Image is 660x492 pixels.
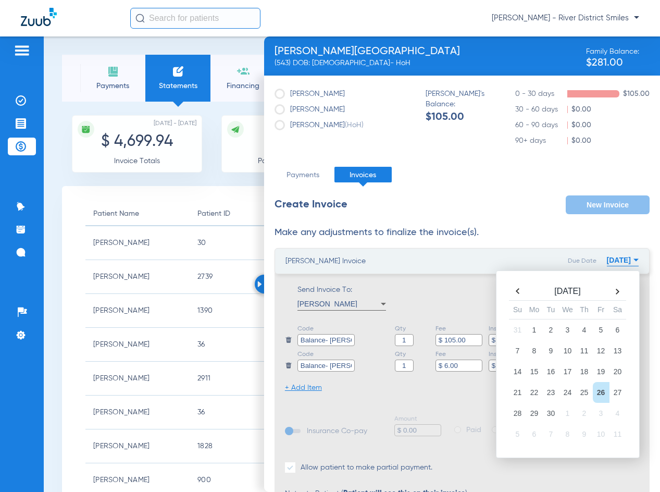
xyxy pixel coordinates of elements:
[275,58,460,68] div: (543) DOB: [DEMOGRAPHIC_DATA] - HoH
[515,104,650,115] li: $0.00
[586,46,639,68] div: Family Balance:
[88,81,138,91] span: Payments
[197,208,230,219] div: Patient ID
[107,65,119,78] img: payments icon
[297,324,355,334] span: Code
[492,426,499,433] input: Owed
[275,167,332,182] li: Payments
[154,118,196,129] span: [DATE] - [DATE]
[114,157,160,165] span: Invoice Totals
[93,208,139,219] div: Patient Name
[285,256,366,266] div: [PERSON_NAME] Invoice
[515,120,567,130] span: 60 - 90 days
[395,349,429,360] span: Qty
[586,58,639,68] span: $281.00
[515,136,567,146] span: 90+ days
[275,89,345,99] label: [PERSON_NAME]
[515,89,567,99] span: 0 - 30 days
[395,324,429,334] span: Qty
[345,121,364,129] span: (HoH)
[130,8,260,29] input: Search for patients
[285,462,432,473] label: Allow patient to make partial payment.
[21,8,57,26] img: Zuub Logo
[258,157,315,165] span: Patients Invoiced
[93,208,182,219] div: Patient Name
[101,134,173,150] span: $ 4,699.94
[197,208,286,219] div: Patient ID
[426,89,499,122] div: [PERSON_NAME]'s Balance:
[394,414,441,424] span: Amount
[426,112,499,122] span: $105.00
[285,362,292,369] img: trash icon
[85,294,190,328] td: [PERSON_NAME]
[190,226,294,260] td: 30
[526,284,609,301] th: [DATE]
[81,125,91,134] img: icon
[85,362,190,396] td: [PERSON_NAME]
[275,195,347,214] div: Create Invoice
[297,285,386,311] label: Send Invoice To:
[190,294,294,328] td: 1390
[275,227,650,238] h2: Make any adjustments to finalize the invoice(s).
[190,396,294,429] td: 36
[218,81,268,91] span: Financing
[190,260,294,294] td: 2739
[275,104,345,115] label: [PERSON_NAME]
[607,250,639,270] button: [DATE]
[297,349,355,360] span: Code
[275,46,460,57] div: [PERSON_NAME][GEOGRAPHIC_DATA]
[515,136,650,146] li: $0.00
[190,429,294,463] td: 1828
[454,426,461,433] input: Paid
[566,195,650,214] button: New Invoice
[153,81,203,91] span: Statements
[190,362,294,396] td: 2911
[135,14,145,23] img: Search Icon
[231,125,240,134] img: icon
[515,89,650,99] li: $105.00
[297,300,357,308] span: [PERSON_NAME]
[489,349,536,360] span: Insurance
[85,260,190,294] td: [PERSON_NAME]
[334,167,392,182] li: Invoices
[85,396,190,429] td: [PERSON_NAME]
[435,349,482,360] span: Fee
[190,328,294,362] td: 36
[515,104,567,115] span: 30 - 60 days
[435,324,482,334] span: Fee
[289,427,367,435] span: Insurance Co-pay
[275,120,364,130] label: [PERSON_NAME]
[285,383,322,393] li: + Add Item
[285,336,292,343] img: trash icon
[172,65,184,78] img: invoices icon
[85,226,190,260] td: [PERSON_NAME]
[515,120,650,130] li: $0.00
[14,44,30,57] img: hamburger-icon
[85,429,190,463] td: [PERSON_NAME]
[489,324,536,334] span: Insurance
[492,13,639,23] span: [PERSON_NAME] - River District Smiles
[568,258,596,264] span: Due Date
[237,65,250,78] img: financing icon
[466,425,481,435] span: Paid
[85,328,190,362] td: [PERSON_NAME]
[257,281,262,287] img: Arrow
[394,424,441,436] input: Amount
